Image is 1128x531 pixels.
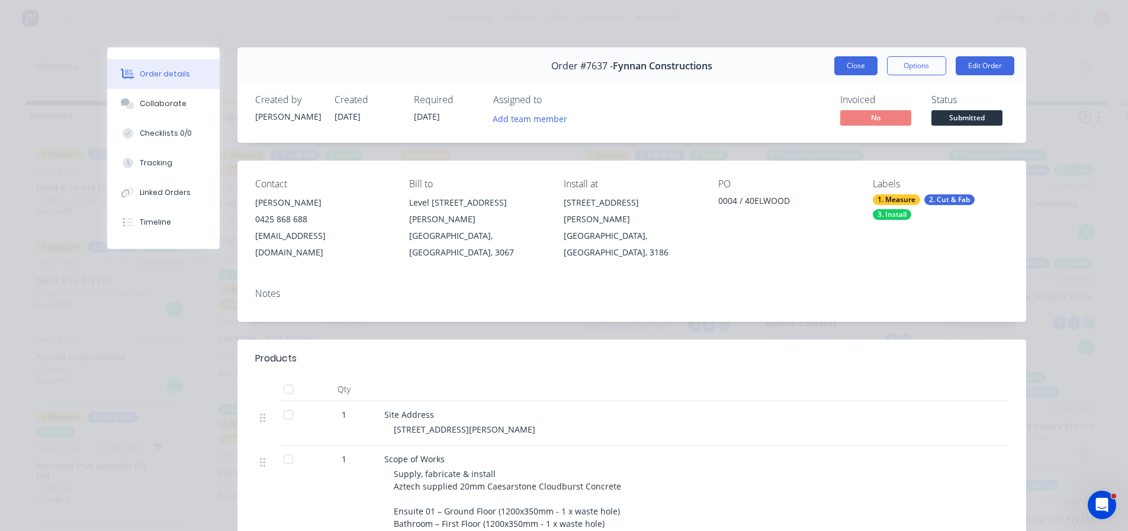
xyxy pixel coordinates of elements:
[931,110,1002,125] span: Submitted
[924,194,975,205] div: 2. Cut & Fab
[493,110,574,126] button: Add team member
[613,60,712,72] span: Fynnan Constructions
[409,194,545,261] div: Level [STREET_ADDRESS][PERSON_NAME][GEOGRAPHIC_DATA], [GEOGRAPHIC_DATA], 3067
[956,56,1014,75] button: Edit Order
[107,119,220,148] button: Checklists 0/0
[107,207,220,237] button: Timeline
[414,111,440,122] span: [DATE]
[255,194,391,211] div: [PERSON_NAME]
[834,56,878,75] button: Close
[384,453,445,465] span: Scope of Works
[140,158,172,168] div: Tracking
[564,228,699,261] div: [GEOGRAPHIC_DATA], [GEOGRAPHIC_DATA], 3186
[140,217,171,228] div: Timeline
[140,128,192,139] div: Checklists 0/0
[384,409,434,420] span: Site Address
[486,110,573,126] button: Add team member
[1088,491,1116,519] iframe: Intercom live chat
[414,94,479,105] div: Required
[107,59,220,89] button: Order details
[551,60,613,72] span: Order #7637 -
[342,408,346,421] span: 1
[335,111,361,122] span: [DATE]
[140,69,190,79] div: Order details
[409,178,545,190] div: Bill to
[931,110,1002,128] button: Submitted
[107,89,220,119] button: Collaborate
[873,194,920,205] div: 1. Measure
[255,228,391,261] div: [EMAIL_ADDRESS][DOMAIN_NAME]
[873,178,1008,190] div: Labels
[255,194,391,261] div: [PERSON_NAME]0425 868 688[EMAIL_ADDRESS][DOMAIN_NAME]
[107,148,220,178] button: Tracking
[564,178,699,190] div: Install at
[255,211,391,228] div: 0425 868 688
[140,187,191,198] div: Linked Orders
[308,378,380,401] div: Qty
[718,194,854,211] div: 0004 / 40ELWOOD
[335,94,400,105] div: Created
[718,178,854,190] div: PO
[409,228,545,261] div: [GEOGRAPHIC_DATA], [GEOGRAPHIC_DATA], 3067
[255,288,1008,299] div: Notes
[564,194,699,228] div: [STREET_ADDRESS][PERSON_NAME]
[840,94,917,105] div: Invoiced
[564,194,699,261] div: [STREET_ADDRESS][PERSON_NAME][GEOGRAPHIC_DATA], [GEOGRAPHIC_DATA], 3186
[931,94,1008,105] div: Status
[140,98,187,109] div: Collaborate
[255,110,320,123] div: [PERSON_NAME]
[342,453,346,465] span: 1
[394,424,535,435] span: [STREET_ADDRESS][PERSON_NAME]
[255,351,297,366] div: Products
[840,110,911,125] span: No
[873,209,911,220] div: 3. Install
[107,178,220,207] button: Linked Orders
[255,94,320,105] div: Created by
[493,94,612,105] div: Assigned to
[255,178,391,190] div: Contact
[409,194,545,228] div: Level [STREET_ADDRESS][PERSON_NAME]
[887,56,946,75] button: Options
